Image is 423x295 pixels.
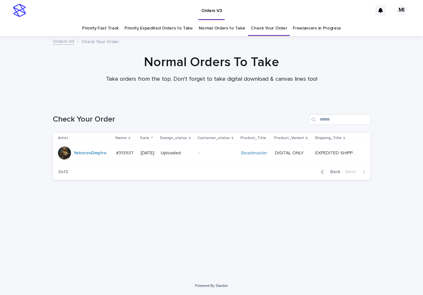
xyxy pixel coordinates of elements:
[199,21,245,36] a: Normal Orders to Take
[124,21,193,36] a: Priority Expedited Orders to Take
[198,150,236,156] p: -
[315,135,342,142] p: Shipping_Title
[343,169,370,175] button: Next
[81,38,119,45] p: Check Your Order
[274,135,304,142] p: Product_Variant
[116,149,135,156] p: #313937
[316,169,343,175] button: Back
[141,150,156,156] p: [DATE]
[115,135,127,142] p: Name
[53,164,73,180] p: 2 of 2
[293,21,341,36] a: Freelancers in Progress
[346,170,360,174] span: Next
[241,135,266,142] p: Product_Title
[161,150,193,156] p: Uploaded
[82,76,341,83] p: Take orders from the top. Don't forget to take digital download & canvas lines too!
[396,5,407,16] div: MI
[315,149,357,156] p: EXPEDITED SHIPPING - preview in 1 business day; delivery up to 5 business days after your approval.
[309,114,370,125] input: Search
[74,150,107,156] a: YehorovDmytro
[326,170,340,174] span: Back
[195,284,228,288] a: Powered By Stacker
[53,144,370,162] tr: YehorovDmytro #313937#313937 [DATE]Uploaded-Beastmaster DIGITAL ONLYDIGITAL ONLY EXPEDITED SHIPPI...
[241,150,267,156] a: Beastmaster
[53,115,306,124] h1: Check Your Order
[251,21,287,36] a: Check Your Order
[13,4,26,17] img: stacker-logo-s-only.png
[82,21,119,36] a: Priority Fast Track
[275,149,305,156] p: DIGITAL ONLY
[58,135,68,142] p: Artist
[53,37,74,45] a: Orders V3
[160,135,187,142] p: Design_status
[140,135,149,142] p: Date
[53,54,370,70] h1: Normal Orders To Take
[197,135,230,142] p: Customer_status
